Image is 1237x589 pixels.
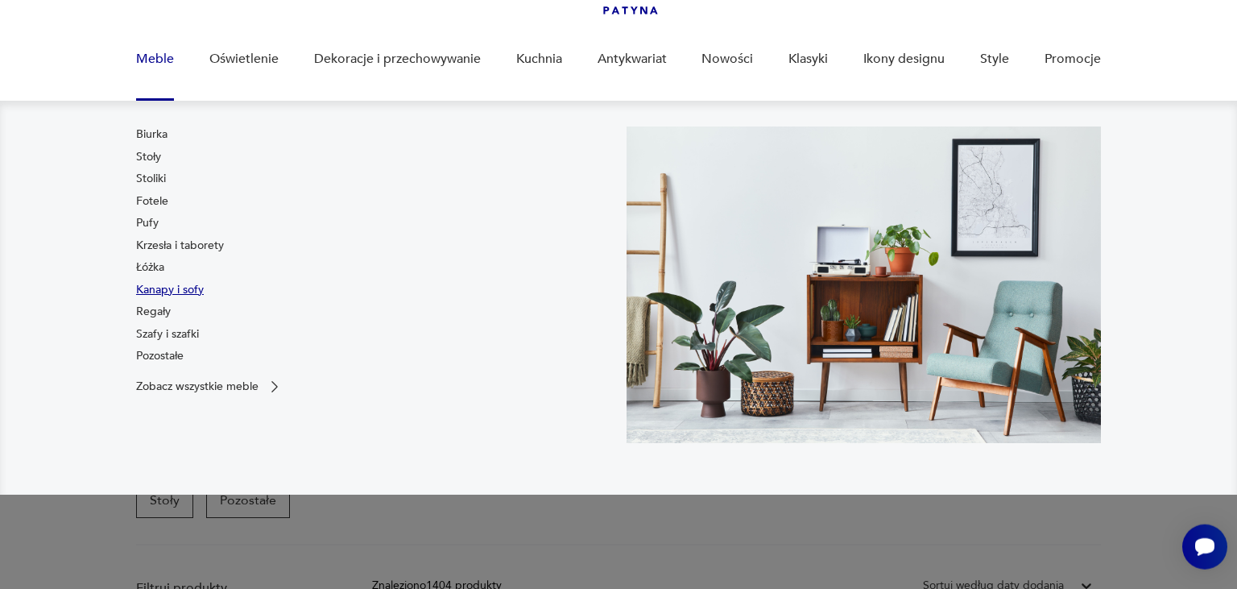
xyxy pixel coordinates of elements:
[209,28,279,90] a: Oświetlenie
[701,28,753,90] a: Nowości
[598,28,667,90] a: Antykwariat
[136,215,159,231] a: Pufy
[136,379,283,395] a: Zobacz wszystkie meble
[136,259,164,276] a: Łóżka
[788,28,828,90] a: Klasyki
[980,28,1009,90] a: Style
[136,326,199,342] a: Szafy i szafki
[136,193,168,209] a: Fotele
[314,28,481,90] a: Dekoracje i przechowywanie
[516,28,562,90] a: Kuchnia
[136,238,224,254] a: Krzesła i taborety
[136,127,168,143] a: Biurka
[136,171,166,187] a: Stoliki
[136,149,161,165] a: Stoły
[863,28,945,90] a: Ikony designu
[136,304,171,320] a: Regały
[1045,28,1101,90] a: Promocje
[627,127,1101,443] img: 969d9116629659dbb0bd4e745da535dc.jpg
[136,28,174,90] a: Meble
[136,381,259,392] p: Zobacz wszystkie meble
[136,348,184,364] a: Pozostałe
[1182,525,1227,570] iframe: Smartsupp widget button
[136,282,204,298] a: Kanapy i sofy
